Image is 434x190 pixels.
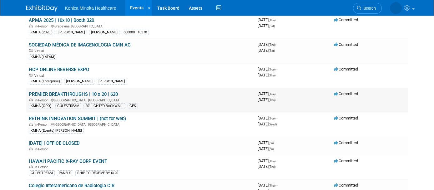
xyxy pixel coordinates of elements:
span: - [276,116,277,120]
span: In-Person [34,123,50,127]
div: GULFSTREAM [55,103,81,109]
span: (Tue) [269,92,275,96]
div: [PERSON_NAME] [64,79,94,84]
span: Virtual [34,74,46,78]
span: (Thu) [269,184,275,187]
span: Committed [334,116,358,120]
span: (Thu) [269,18,275,22]
div: KMHA (Enterprise) [29,79,62,84]
span: - [276,17,277,22]
span: - [276,67,277,71]
div: [PERSON_NAME] [89,30,119,35]
span: [DATE] [258,158,277,163]
span: Committed [334,183,358,188]
a: APMA 2025 | 10x10 | Booth 320 [29,17,94,23]
span: (Fri) [269,141,274,145]
div: [GEOGRAPHIC_DATA], [GEOGRAPHIC_DATA] [29,122,253,127]
img: In-Person Event [29,24,33,27]
span: [DATE] [258,23,275,28]
span: Committed [334,17,358,22]
span: [DATE] [258,73,275,77]
span: [DATE] [258,140,275,145]
div: [PERSON_NAME] [97,79,127,84]
div: KMHA (Events) [PERSON_NAME] [29,128,84,134]
span: In-Person [34,165,50,169]
span: Search [361,6,376,11]
span: In-Person [34,24,50,28]
span: - [276,91,277,96]
a: Colegio Interamericano de Radiologia CIR [29,183,114,188]
span: (Tue) [269,117,275,120]
span: (Fri) [269,147,274,151]
div: GES [128,103,138,109]
span: [DATE] [258,67,277,71]
a: RETHINK INNOVATION SUMMIT | (not for web) [29,116,126,121]
span: - [276,42,277,47]
div: KMHA (2020I) [29,30,54,35]
img: Annette O'Mahoney [390,2,402,14]
div: SHIP TO RECEIVE BY 6/20 [75,170,120,176]
div: Grapevine, [GEOGRAPHIC_DATA] [29,23,253,28]
a: HCP ONLINE REVERSE EXPO [29,67,89,72]
div: GULFSTREAM [29,170,55,176]
a: HAWAI'I PACIFIC X-RAY CORP EVENT [29,158,107,164]
span: Konica Minolta Healthcare [65,6,116,11]
a: Search [353,3,382,14]
span: In-Person [34,147,50,151]
span: [DATE] [258,17,277,22]
div: [GEOGRAPHIC_DATA], [GEOGRAPHIC_DATA] [29,97,253,102]
span: (Wed) [269,123,277,126]
span: Virtual [34,49,46,53]
div: 600000 | 10370 [122,30,149,35]
span: Committed [334,91,358,96]
span: (Tue) [269,68,275,71]
a: [DATE] | OFFICE CLOSED [29,140,80,146]
div: 20' LIGHTED BACKWALL [83,103,125,109]
a: PREMIER BREAKTHROUGHS | 10 x 20 | 620 [29,91,118,97]
img: In-Person Event [29,147,33,150]
img: In-Person Event [29,98,33,101]
span: [DATE] [258,48,275,53]
span: [DATE] [258,97,275,102]
span: [DATE] [258,42,277,47]
span: Committed [334,42,358,47]
span: (Thu) [269,43,275,46]
span: (Thu) [269,159,275,163]
span: - [275,140,275,145]
img: In-Person Event [29,165,33,168]
span: Committed [334,158,358,163]
img: ExhibitDay [26,5,58,12]
span: (Thu) [269,98,275,102]
span: [DATE] [258,116,277,120]
span: - [276,158,277,163]
div: KMHA (GPO) [29,103,53,109]
span: - [276,183,277,188]
div: PANELS [57,170,73,176]
img: Virtual Event [29,74,33,77]
img: In-Person Event [29,123,33,126]
span: [DATE] [258,164,275,169]
span: [DATE] [258,122,277,126]
img: Virtual Event [29,49,33,52]
span: In-Person [34,98,50,102]
span: [DATE] [258,183,277,188]
span: Committed [334,67,358,71]
span: (Sat) [269,24,275,28]
span: (Thu) [269,165,275,168]
a: SOCIEDAD MÉDICA DE IMAGENOLOGIA CMN AC [29,42,131,48]
span: [DATE] [258,146,274,151]
div: KMHA (LATAM) [29,54,57,60]
span: [DATE] [258,91,277,96]
span: (Sat) [269,49,275,52]
span: Committed [334,140,358,145]
span: (Thu) [269,74,275,77]
div: [PERSON_NAME] [57,30,87,35]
